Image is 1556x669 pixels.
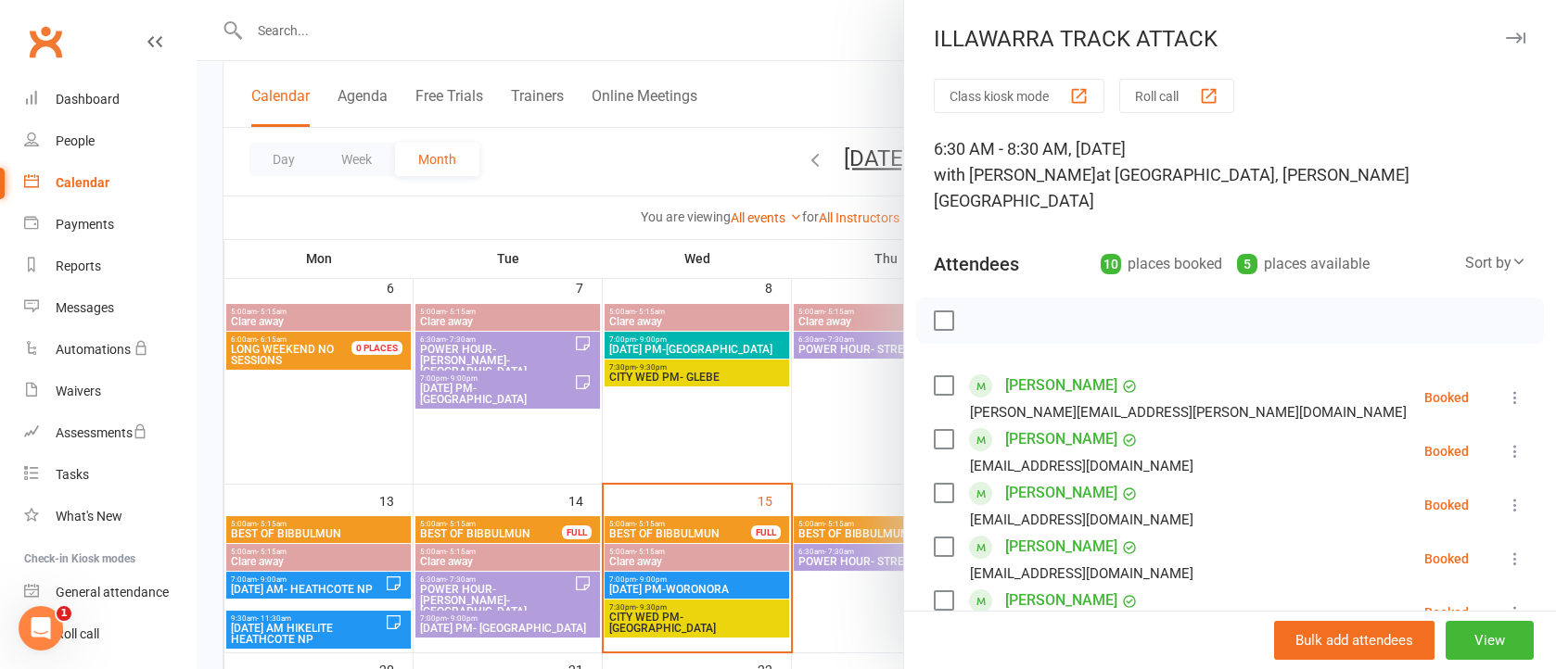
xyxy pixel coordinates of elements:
[56,300,114,315] div: Messages
[22,19,69,65] a: Clubworx
[56,92,120,107] div: Dashboard
[24,572,196,613] a: General attendance kiosk mode
[56,384,101,398] div: Waivers
[24,120,196,162] a: People
[1237,251,1370,277] div: places available
[24,613,196,655] a: Roll call
[904,26,1556,52] div: ILLAWARRA TRACK ATTACK
[970,508,1193,532] div: [EMAIL_ADDRESS][DOMAIN_NAME]
[1119,79,1234,113] button: Roll call
[1465,251,1526,275] div: Sort by
[934,136,1526,214] div: 6:30 AM - 8:30 AM, [DATE]
[970,400,1407,424] div: [PERSON_NAME][EMAIL_ADDRESS][PERSON_NAME][DOMAIN_NAME]
[1101,254,1121,274] div: 10
[56,259,101,273] div: Reports
[24,412,196,454] a: Assessments
[1101,251,1222,277] div: places booked
[1274,621,1435,660] button: Bulk add attendees
[1005,424,1117,454] a: [PERSON_NAME]
[24,162,196,204] a: Calendar
[56,342,131,357] div: Automations
[56,467,89,482] div: Tasks
[1424,391,1469,404] div: Booked
[1005,478,1117,508] a: [PERSON_NAME]
[934,165,1096,184] span: with [PERSON_NAME]
[56,133,95,148] div: People
[56,175,109,190] div: Calendar
[56,509,122,524] div: What's New
[24,287,196,329] a: Messages
[1005,586,1117,615] a: [PERSON_NAME]
[1005,371,1117,400] a: [PERSON_NAME]
[1424,445,1469,458] div: Booked
[934,79,1104,113] button: Class kiosk mode
[1005,532,1117,562] a: [PERSON_NAME]
[56,425,147,440] div: Assessments
[934,251,1019,277] div: Attendees
[56,585,169,600] div: General attendance
[1424,552,1469,565] div: Booked
[24,79,196,120] a: Dashboard
[56,217,114,232] div: Payments
[24,246,196,287] a: Reports
[1446,621,1534,660] button: View
[1424,606,1469,619] div: Booked
[970,454,1193,478] div: [EMAIL_ADDRESS][DOMAIN_NAME]
[1424,499,1469,511] div: Booked
[24,204,196,246] a: Payments
[57,606,71,621] span: 1
[24,454,196,496] a: Tasks
[1237,254,1257,274] div: 5
[24,329,196,371] a: Automations
[934,165,1409,210] span: at [GEOGRAPHIC_DATA], [PERSON_NAME][GEOGRAPHIC_DATA]
[19,606,63,650] iframe: Intercom live chat
[24,496,196,537] a: What's New
[970,562,1193,586] div: [EMAIL_ADDRESS][DOMAIN_NAME]
[24,371,196,412] a: Waivers
[56,626,99,641] div: Roll call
